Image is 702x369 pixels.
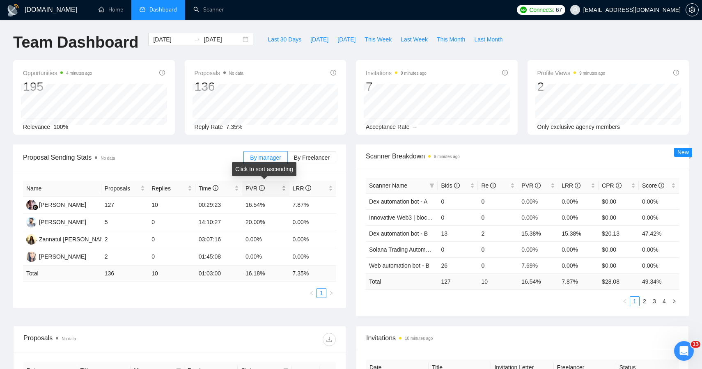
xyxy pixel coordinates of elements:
td: 14:10:27 [195,214,242,231]
div: 195 [23,79,92,94]
td: 0.00% [639,257,679,273]
span: 67 [556,5,562,14]
span: info-circle [616,183,622,188]
td: $0.00 [599,193,639,209]
td: 127 [101,197,148,214]
span: This Week [365,35,392,44]
td: 00:29:23 [195,197,242,214]
span: Scanner Breakdown [366,151,679,161]
h1: Team Dashboard [13,33,138,52]
td: Total [366,273,438,289]
span: -- [413,124,417,130]
button: left [620,296,630,306]
div: Click to sort ascending [232,162,296,176]
span: Connects: [529,5,554,14]
td: $20.13 [599,225,639,241]
span: dashboard [140,7,145,12]
td: $0.00 [599,257,639,273]
span: LRR [293,185,312,192]
a: 1 [630,297,639,306]
input: Start date [153,35,190,44]
img: NK [26,200,37,210]
a: Dex automation bot - B [369,230,428,237]
td: $ 28.08 [599,273,639,289]
span: download [323,336,335,343]
button: Last Month [470,33,507,46]
span: Replies [151,184,186,193]
td: 0.00% [558,209,599,225]
span: Relevance [23,124,50,130]
span: info-circle [330,70,336,76]
a: Web automation bot - B [369,262,429,269]
span: Invitations [366,68,427,78]
li: 4 [659,296,669,306]
span: [DATE] [310,35,328,44]
span: CPR [602,182,621,189]
span: info-circle [490,183,496,188]
span: Proposals [105,184,139,193]
div: 2 [537,79,606,94]
li: 2 [640,296,649,306]
li: Next Page [326,288,336,298]
span: Reply Rate [195,124,223,130]
img: gigradar-bm.png [32,204,38,210]
span: Opportunities [23,68,92,78]
td: 16.54% [242,197,289,214]
td: 26 [438,257,478,273]
div: Proposals [23,333,180,346]
button: download [323,333,336,346]
span: info-circle [159,70,165,76]
td: 16.54 % [518,273,558,289]
td: 16.18 % [242,266,289,282]
td: 10 [148,266,195,282]
td: 136 [101,266,148,282]
td: 0.00% [242,248,289,266]
iframe: Intercom live chat [674,341,694,361]
span: Profile Views [537,68,606,78]
button: Last 30 Days [263,33,306,46]
td: 0.00% [639,241,679,257]
td: 0.00% [518,241,558,257]
span: No data [62,337,76,341]
span: No data [101,156,115,160]
td: 2 [101,248,148,266]
td: 03:07:16 [195,231,242,248]
span: info-circle [213,185,218,191]
span: Only exclusive agency members [537,124,620,130]
th: Proposals [101,181,148,197]
span: Proposal Sending Stats [23,152,243,163]
img: NH [26,217,37,227]
span: info-circle [502,70,508,76]
span: info-circle [575,183,580,188]
td: 0.00% [558,193,599,209]
div: Zannatul [PERSON_NAME] [39,235,110,244]
a: Solana Trading Automation- A [369,246,445,253]
td: 20.00% [242,214,289,231]
time: 4 minutes ago [66,71,92,76]
span: Re [481,182,496,189]
button: setting [686,3,699,16]
span: Invitations [366,333,679,343]
td: 01:03:00 [195,266,242,282]
td: 10 [148,197,195,214]
span: 7.35% [226,124,243,130]
span: info-circle [535,183,541,188]
a: searchScanner [193,6,224,13]
a: 1 [317,289,326,298]
button: This Week [360,33,396,46]
td: $0.00 [599,209,639,225]
td: 0 [148,248,195,266]
td: 2 [101,231,148,248]
td: 7.35 % [289,266,337,282]
span: Bids [441,182,459,189]
span: 100% [53,124,68,130]
a: LA[PERSON_NAME] [26,253,86,259]
td: 127 [438,273,478,289]
span: No data [229,71,243,76]
span: info-circle [259,185,265,191]
td: 0 [148,214,195,231]
div: [PERSON_NAME] [39,200,86,209]
span: Last 30 Days [268,35,301,44]
span: Proposals [195,68,243,78]
span: filter [428,179,436,192]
